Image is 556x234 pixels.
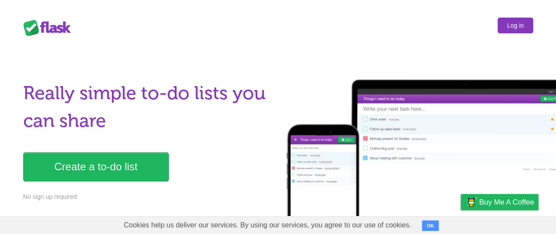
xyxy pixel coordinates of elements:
[23,20,76,36] div: Flask Lists
[422,220,439,231] button: OK
[115,216,420,234] span: Cookies help us deliver our services. By using our services, you agree to our use of cookies.
[23,192,273,202] p: No sign up required
[498,18,533,33] a: Log in
[23,79,273,135] h1: Really simple to-do lists you can share
[23,152,169,181] a: Create a to-do list
[465,194,477,209] img: Buy me a coffee
[461,194,538,210] a: Buy me a coffee
[479,194,534,210] span: Buy me a coffee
